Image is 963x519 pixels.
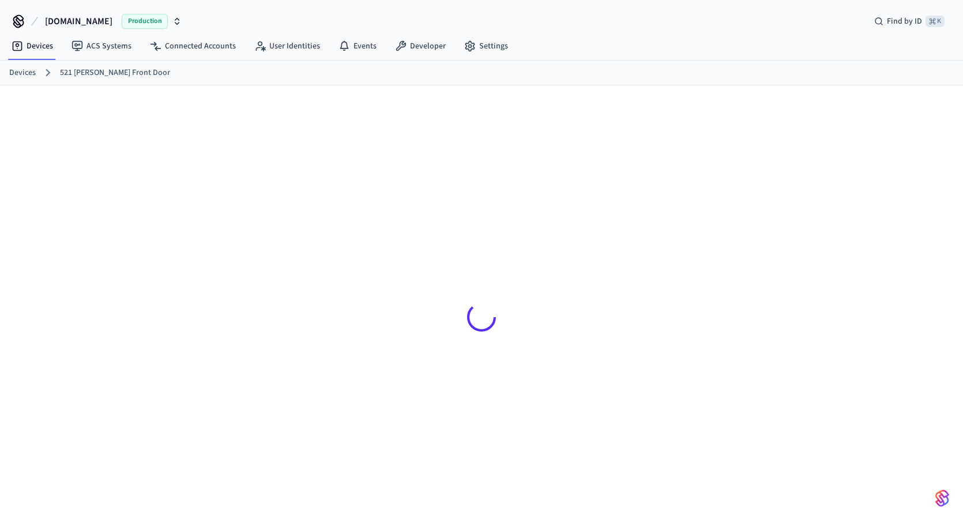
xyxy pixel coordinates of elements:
a: 521 [PERSON_NAME] Front Door [60,67,170,79]
a: Developer [386,36,455,57]
div: Find by ID⌘ K [865,11,954,32]
a: ACS Systems [62,36,141,57]
span: Production [122,14,168,29]
span: Find by ID [887,16,922,27]
span: [DOMAIN_NAME] [45,14,112,28]
a: Events [329,36,386,57]
a: Devices [2,36,62,57]
a: Devices [9,67,36,79]
a: User Identities [245,36,329,57]
a: Settings [455,36,517,57]
a: Connected Accounts [141,36,245,57]
img: SeamLogoGradient.69752ec5.svg [935,489,949,507]
span: ⌘ K [926,16,945,27]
